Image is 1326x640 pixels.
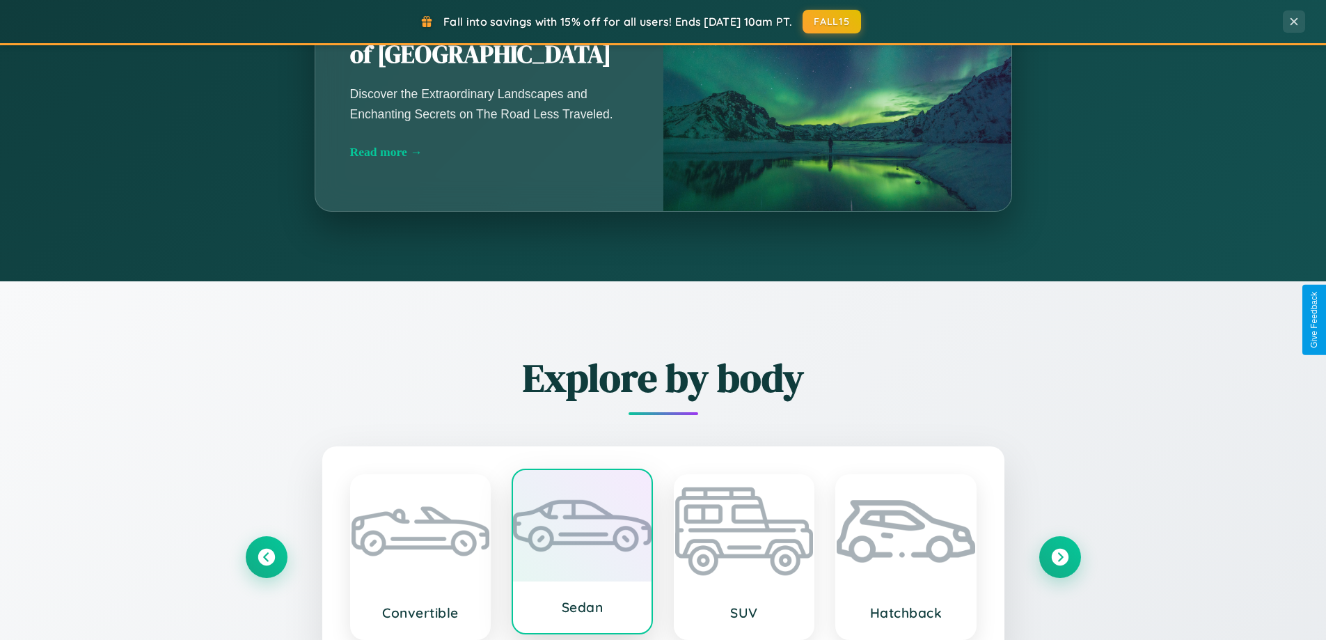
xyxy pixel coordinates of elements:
div: Give Feedback [1309,292,1319,348]
div: Read more → [350,145,629,159]
h3: SUV [689,604,800,621]
span: Fall into savings with 15% off for all users! Ends [DATE] 10am PT. [443,15,792,29]
h2: Unearthing the Mystique of [GEOGRAPHIC_DATA] [350,7,629,71]
h3: Sedan [527,599,638,616]
h3: Convertible [365,604,476,621]
button: FALL15 [803,10,861,33]
h3: Hatchback [851,604,961,621]
h2: Explore by body [246,351,1081,405]
p: Discover the Extraordinary Landscapes and Enchanting Secrets on The Road Less Traveled. [350,84,629,123]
